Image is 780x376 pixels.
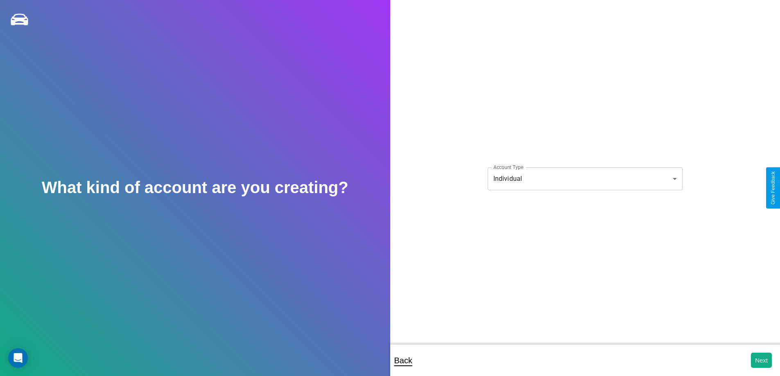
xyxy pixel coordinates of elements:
div: Open Intercom Messenger [8,348,28,368]
p: Back [394,353,412,368]
div: Give Feedback [770,171,776,205]
h2: What kind of account are you creating? [42,178,348,197]
button: Next [751,353,772,368]
label: Account Type [493,164,523,171]
div: Individual [488,167,683,190]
